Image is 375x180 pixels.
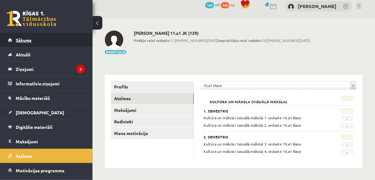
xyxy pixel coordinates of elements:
span: Kultūra un māksla I (vizuālā māksla) 3. ieskaite 10.a1 klase [204,141,302,146]
span: Kultūra un māksla I (vizuālā māksla) 1. ieskaite 10.a1 klase [204,115,302,120]
span: Atzīmes [16,153,32,159]
b: Iepriekšējo reizi redzēts [218,38,262,43]
span: 199 [221,2,229,8]
span: 11:[PHONE_NUMBER][DATE] 18:[PHONE_NUMBER][DATE] [134,38,311,43]
span: Sākums [16,37,31,43]
a: Atzīmes [8,149,85,163]
span: mP [215,2,220,7]
b: Pēdējo reizi redzēts [134,38,170,43]
h2: Kultūra un māksla (vizuālā māksla) [204,96,293,102]
a: Sākums [8,33,85,47]
span: Digitālie materiāli [16,124,52,130]
a: Profils [111,81,194,92]
span: Mācību materiāli [16,95,50,101]
h2: [PERSON_NAME] 11.a1 JK (129) [134,31,311,36]
h3: 2. Semestris [204,135,327,139]
legend: Informatīvie ziņojumi [16,76,85,91]
a: Radinieki [111,116,194,127]
button: Mainīt bildi [105,50,126,54]
a: Informatīvie ziņojumi [8,76,85,91]
a: Atzīmes [111,93,194,104]
img: Kitija Goldberga [105,31,123,49]
legend: Maksājumi [16,134,85,149]
span: 129 [205,2,214,8]
a: Digitālie materiāli [8,120,85,134]
span: [DEMOGRAPHIC_DATA] [16,110,64,115]
a: [DEMOGRAPHIC_DATA] [8,105,85,120]
span: - [341,116,353,121]
span: 10.a1 klase [203,81,348,89]
a: [PERSON_NAME] [298,3,337,9]
legend: Ziņojumi [16,62,85,76]
a: Rīgas 1. Tālmācības vidusskola [7,11,56,26]
a: Maksājumi [8,134,85,149]
span: - [341,142,353,147]
a: 199 xp [221,2,237,7]
a: 129 mP [205,2,220,7]
a: Ziņojumi3 [8,62,85,76]
a: Mācību materiāli [8,91,85,105]
img: Kitija Goldberga [288,4,294,10]
span: xp [230,2,234,7]
a: Maksājumi [111,104,194,116]
a: Mana motivācija [111,128,194,139]
i: 3 [76,65,85,73]
span: Aktuāli [16,52,31,57]
a: Aktuāli [8,47,85,62]
span: Kultūra un māksla I (vizuālā māksla) 2. ieskaite 10.a1 klase [204,123,302,128]
h3: 1. Semestris [204,109,327,113]
span: - [341,123,353,128]
a: Motivācijas programma [8,163,85,178]
span: Kultūra un māksla I (vizuālā māksla) 4. ieskaite 10.a1 klase [204,149,302,154]
a: 10.a1 klase [201,81,356,89]
span: - [341,149,353,154]
span: Motivācijas programma [16,168,64,173]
